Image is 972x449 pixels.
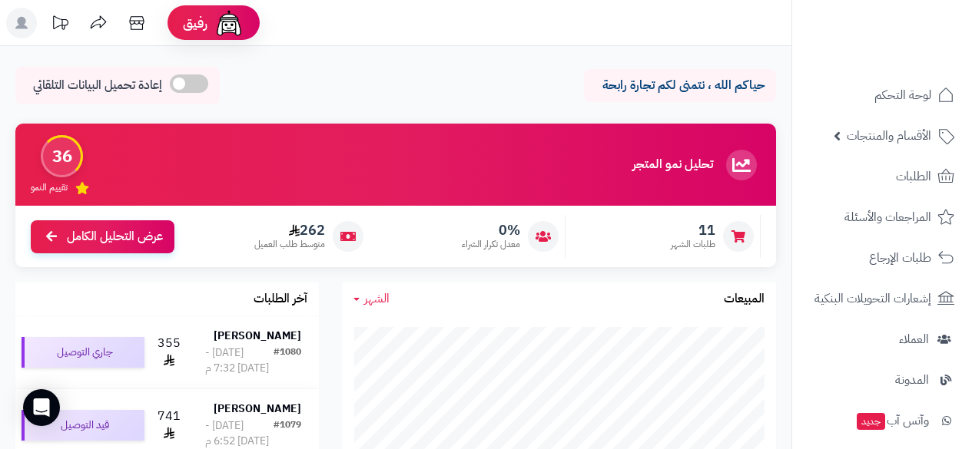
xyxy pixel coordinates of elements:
[151,316,187,388] td: 355
[801,321,963,358] a: العملاء
[896,166,931,187] span: الطلبات
[364,289,390,308] span: الشهر
[214,328,301,344] strong: [PERSON_NAME]
[855,410,929,431] span: وآتس آب
[844,206,931,228] span: المراجعات والأسئلة
[801,280,963,317] a: إشعارات التحويلات البنكية
[33,77,162,94] span: إعادة تحميل البيانات التلقائي
[254,222,325,239] span: 262
[22,337,144,368] div: جاري التوصيل
[462,222,520,239] span: 0%
[874,84,931,106] span: لوحة التحكم
[869,247,931,269] span: طلبات الإرجاع
[724,292,765,306] h3: المبيعات
[23,389,60,426] div: Open Intercom Messenger
[41,8,79,42] a: تحديثات المنصة
[847,125,931,147] span: الأقسام والمنتجات
[274,418,301,449] div: #1079
[671,238,715,251] span: طلبات الشهر
[214,401,301,417] strong: [PERSON_NAME]
[801,402,963,439] a: وآتس آبجديد
[22,410,144,441] div: قيد التوصيل
[254,238,325,251] span: متوسط طلب العميل
[353,290,390,308] a: الشهر
[205,418,274,449] div: [DATE] - [DATE] 6:52 م
[814,288,931,309] span: إشعارات التحويلات البنكية
[595,77,765,94] p: حياكم الله ، نتمنى لكم تجارة رابحة
[632,158,713,172] h3: تحليل نمو المتجر
[801,199,963,236] a: المراجعات والأسئلة
[254,292,307,306] h3: آخر الطلبات
[214,8,244,38] img: ai-face.png
[205,345,274,376] div: [DATE] - [DATE] 7:32 م
[274,345,301,376] div: #1080
[801,158,963,195] a: الطلبات
[462,238,520,251] span: معدل تكرار الشراء
[801,239,963,276] a: طلبات الإرجاع
[895,369,929,391] span: المدونة
[31,220,174,253] a: عرض التحليل الكامل
[183,14,207,32] span: رفيق
[899,328,929,350] span: العملاء
[31,181,68,194] span: تقييم النمو
[801,362,963,398] a: المدونة
[67,228,163,246] span: عرض التحليل الكامل
[857,413,885,430] span: جديد
[801,77,963,114] a: لوحة التحكم
[671,222,715,239] span: 11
